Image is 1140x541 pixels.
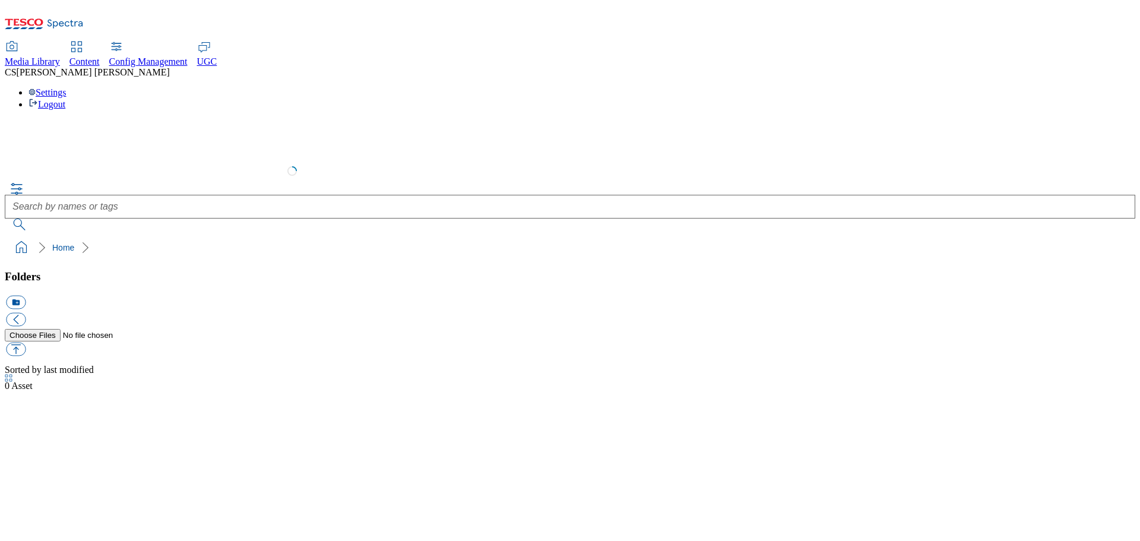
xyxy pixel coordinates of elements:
a: Content [69,42,100,67]
span: UGC [197,56,217,67]
a: Settings [28,87,66,97]
a: Media Library [5,42,60,67]
a: UGC [197,42,217,67]
input: Search by names or tags [5,195,1135,219]
span: [PERSON_NAME] [PERSON_NAME] [17,67,170,77]
span: CS [5,67,17,77]
span: Sorted by last modified [5,365,94,375]
a: Logout [28,99,65,109]
span: Config Management [109,56,188,67]
a: Config Management [109,42,188,67]
a: Home [52,243,74,252]
span: 0 [5,381,11,391]
h3: Folders [5,270,1135,283]
nav: breadcrumb [5,236,1135,259]
span: Media Library [5,56,60,67]
span: Content [69,56,100,67]
span: Asset [5,381,33,391]
a: home [12,238,31,257]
